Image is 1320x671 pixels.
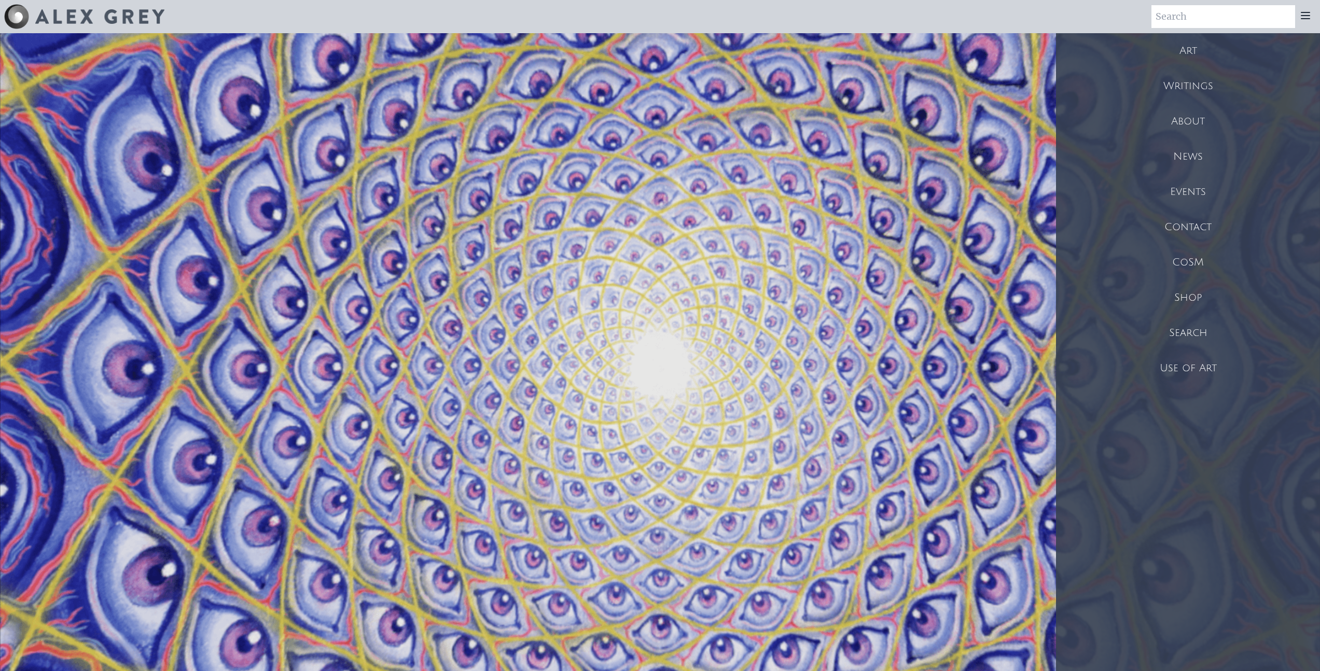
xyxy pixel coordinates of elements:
a: Use of Art [1056,351,1320,386]
a: Writings [1056,68,1320,104]
a: Shop [1056,280,1320,315]
input: Search [1151,5,1295,28]
a: Search [1056,315,1320,351]
a: Art [1056,33,1320,68]
a: News [1056,139,1320,174]
a: Contact [1056,209,1320,245]
a: Events [1056,174,1320,209]
a: CoSM [1056,245,1320,280]
a: About [1056,104,1320,139]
